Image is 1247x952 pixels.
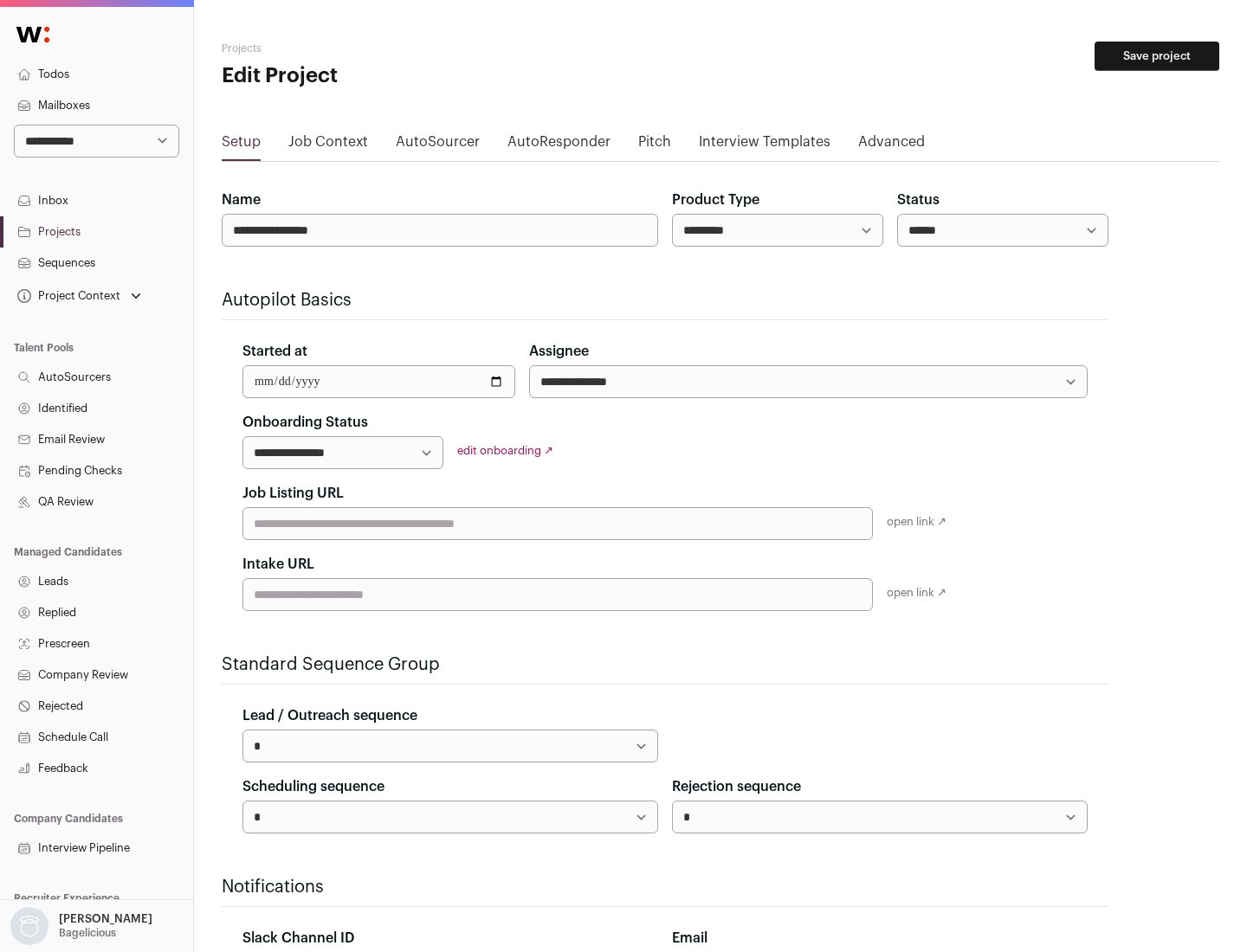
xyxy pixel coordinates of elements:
[59,926,116,940] p: Bagelicious
[222,190,261,210] label: Name
[638,132,671,159] a: Pitch
[59,912,152,926] p: [PERSON_NAME]
[242,554,314,575] label: Intake URL
[242,483,344,504] label: Job Listing URL
[222,288,1108,312] h2: Autopilot Basics
[222,875,1108,899] h2: Notifications
[1095,42,1219,71] button: Save project
[242,928,354,949] label: Slack Channel ID
[507,132,611,159] a: AutoResponder
[242,412,368,433] label: Onboarding Status
[222,42,554,55] h2: Projects
[396,132,480,159] a: AutoSourcer
[457,445,553,456] a: edit onboarding ↗
[14,289,120,303] div: Project Context
[529,341,589,362] label: Assignee
[897,190,940,210] label: Status
[672,776,801,797] label: Rejection sequence
[222,653,1108,677] h2: Standard Sequence Group
[10,907,48,945] img: nopic.png
[672,190,759,210] label: Product Type
[699,132,830,159] a: Interview Templates
[858,132,925,159] a: Advanced
[222,62,554,90] h1: Edit Project
[288,132,368,159] a: Job Context
[242,341,307,362] label: Started at
[14,284,145,308] button: Open dropdown
[7,17,59,52] img: Wellfound
[242,776,384,797] label: Scheduling sequence
[672,928,1088,949] div: Email
[7,907,156,945] button: Open dropdown
[222,132,261,159] a: Setup
[242,705,417,726] label: Lead / Outreach sequence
